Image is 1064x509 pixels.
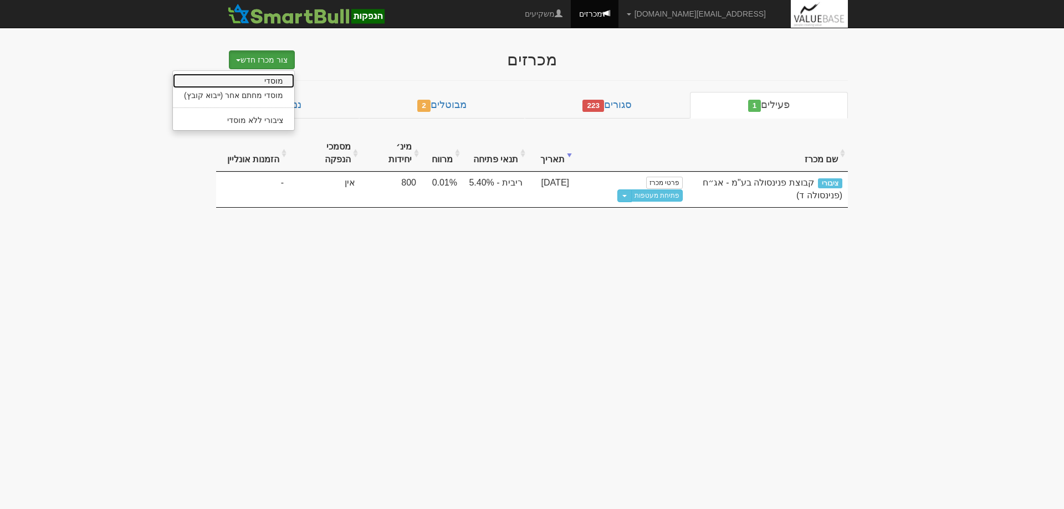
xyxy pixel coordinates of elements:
[463,172,528,207] td: ריבית - 5.40%
[289,135,361,172] th: מסמכי הנפקה : activate to sort column ascending
[173,113,294,127] a: ציבורי ללא מוסדי
[703,178,842,200] span: קבוצת פנינסולה בע"מ - אג״ח (פנינסולה ד)
[525,92,690,119] a: סגורים
[173,74,294,88] a: מוסדי
[688,135,848,172] th: שם מכרז : activate to sort column ascending
[345,178,355,187] span: אין
[528,135,575,172] th: תאריך : activate to sort column ascending
[631,189,683,202] a: פתיחת מעטפות
[748,100,761,112] span: 1
[818,178,842,188] span: ציבורי
[229,50,295,69] button: צור מכרז חדש
[690,92,848,119] a: פעילים
[582,100,604,112] span: 223
[422,172,463,207] td: 0.01%
[361,172,422,207] td: 800
[463,135,528,172] th: תנאי פתיחה : activate to sort column ascending
[422,135,463,172] th: מרווח : activate to sort column ascending
[281,177,284,189] span: -
[216,135,289,172] th: הזמנות אונליין : activate to sort column ascending
[173,88,294,102] a: מוסדי מחתם אחר (ייבוא קובץ)
[361,135,422,172] th: מינ׳ יחידות : activate to sort column ascending
[316,50,748,69] div: מכרזים
[359,92,524,119] a: מבוטלים
[417,100,431,112] span: 2
[646,177,683,189] a: פרטי מכרז
[528,172,575,207] td: [DATE]
[224,3,387,25] img: SmartBull Logo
